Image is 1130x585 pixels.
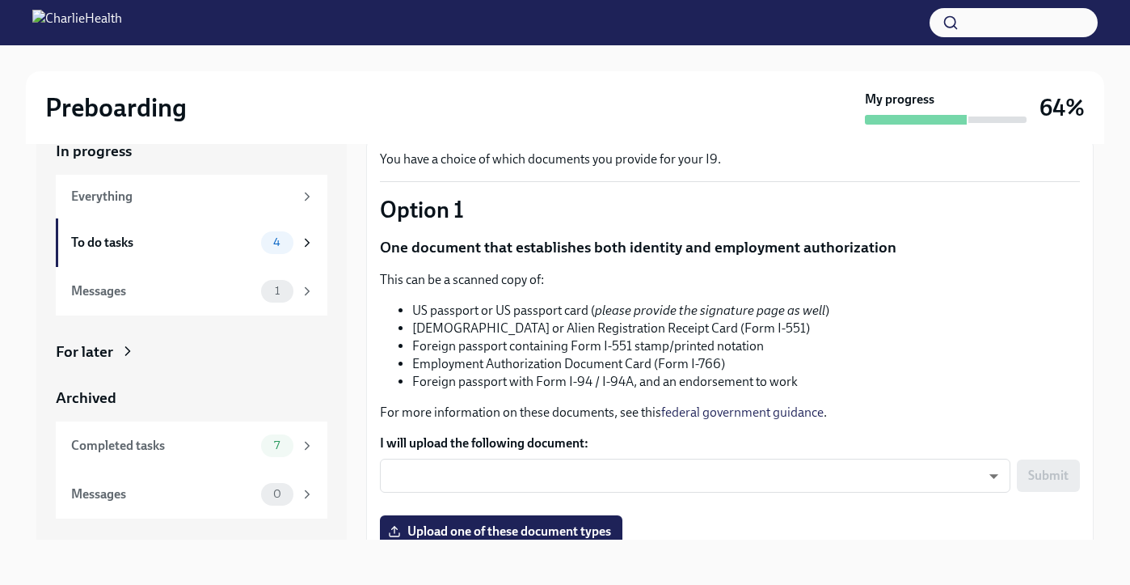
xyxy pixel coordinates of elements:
[661,405,824,420] a: federal government guidance
[71,188,293,206] div: Everything
[595,303,825,318] em: please provide the signature page as well
[865,91,934,108] strong: My progress
[412,337,1080,355] li: Foreign passport containing Form I-551 stamp/printed notation
[56,341,327,362] a: For later
[56,175,327,218] a: Everything
[56,422,327,470] a: Completed tasks7
[264,488,291,500] span: 0
[1039,93,1085,122] h3: 64%
[380,404,1080,422] p: For more information on these documents, see this .
[391,524,611,540] span: Upload one of these document types
[380,459,1010,493] div: ​
[264,439,289,451] span: 7
[56,218,327,267] a: To do tasks4
[71,282,255,300] div: Messages
[380,271,1080,289] p: This can be a scanned copy of:
[265,285,289,297] span: 1
[56,141,327,162] a: In progress
[71,234,255,252] div: To do tasks
[380,515,622,548] label: Upload one of these document types
[380,237,1080,258] p: One document that establishes both identity and employment authorization
[412,355,1080,373] li: Employment Authorization Document Card (Form I-766)
[264,236,290,248] span: 4
[380,150,1080,168] p: You have a choice of which documents you provide for your I9.
[56,267,327,316] a: Messages1
[56,470,327,519] a: Messages0
[56,341,113,362] div: For later
[32,10,122,36] img: CharlieHealth
[71,437,255,455] div: Completed tasks
[380,435,1080,452] label: I will upload the following document:
[71,485,255,503] div: Messages
[56,388,327,409] a: Archived
[412,320,1080,337] li: [DEMOGRAPHIC_DATA] or Alien Registration Receipt Card (Form I-551)
[412,373,1080,391] li: Foreign passport with Form I-94 / I-94A, and an endorsement to work
[45,91,187,124] h2: Preboarding
[380,195,1080,224] p: Option 1
[412,302,1080,320] li: US passport or US passport card ( )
